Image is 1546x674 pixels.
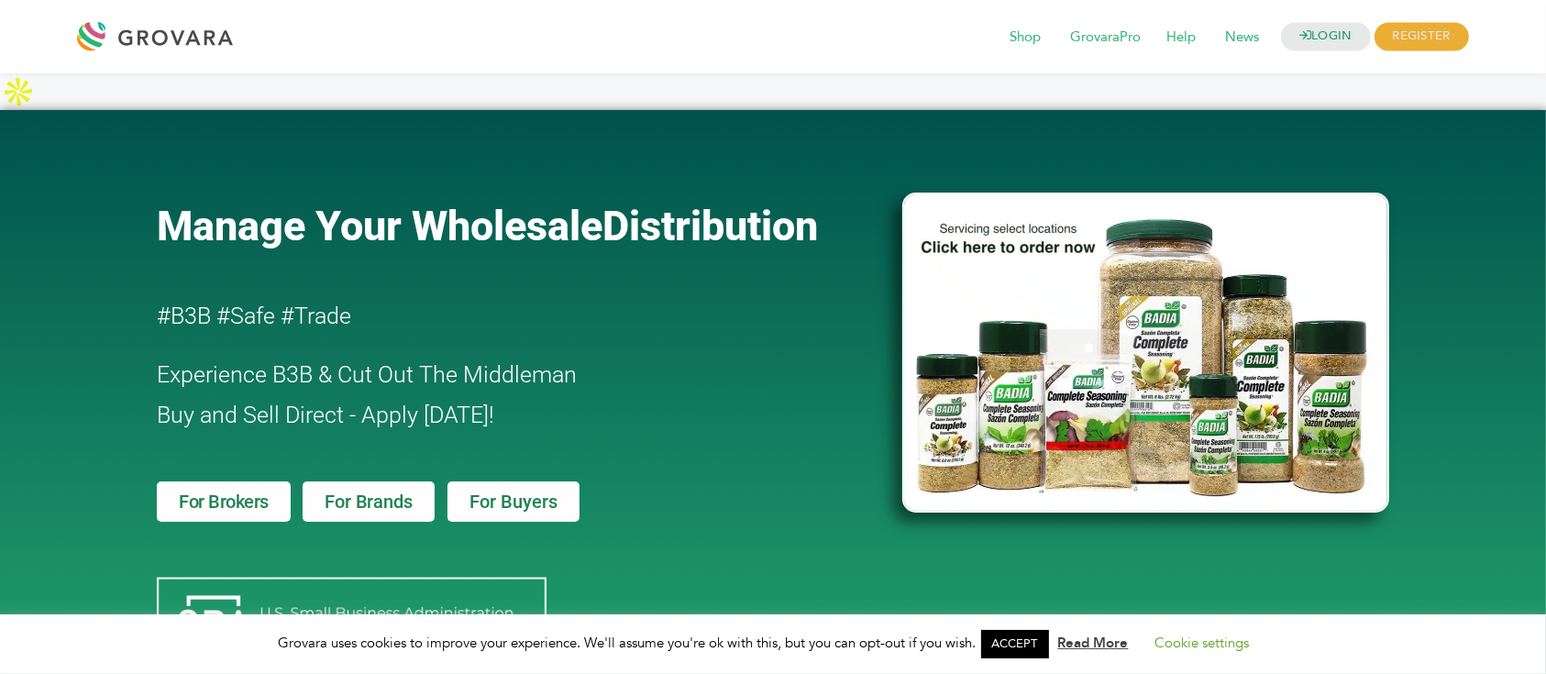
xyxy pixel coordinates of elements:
a: Shop [997,28,1054,48]
a: News [1212,28,1272,48]
span: REGISTER [1375,23,1469,51]
span: Shop [997,20,1054,55]
span: GrovaraPro [1057,20,1154,55]
span: Help [1154,20,1209,55]
h2: #B3B #Safe #Trade [157,296,797,337]
a: Manage Your WholesaleDistribution [157,202,872,250]
span: Grovara uses cookies to improve your experience. We'll assume you're ok with this, but you can op... [279,634,1268,652]
span: Distribution [602,202,818,250]
span: For Buyers [469,492,558,511]
a: Read More [1058,634,1129,652]
span: For Brokers [179,492,269,511]
a: GrovaraPro [1057,28,1154,48]
a: Help [1154,28,1209,48]
span: Experience B3B & Cut Out The Middleman [157,361,577,388]
span: News [1212,20,1272,55]
span: Manage Your Wholesale [157,202,602,250]
a: For Brokers [157,481,291,522]
a: LOGIN [1281,23,1371,51]
a: For Buyers [447,481,580,522]
a: For Brands [303,481,434,522]
a: ACCEPT [981,630,1049,658]
a: Cookie settings [1155,634,1250,652]
span: Buy and Sell Direct - Apply [DATE]! [157,402,494,428]
span: For Brands [325,492,412,511]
